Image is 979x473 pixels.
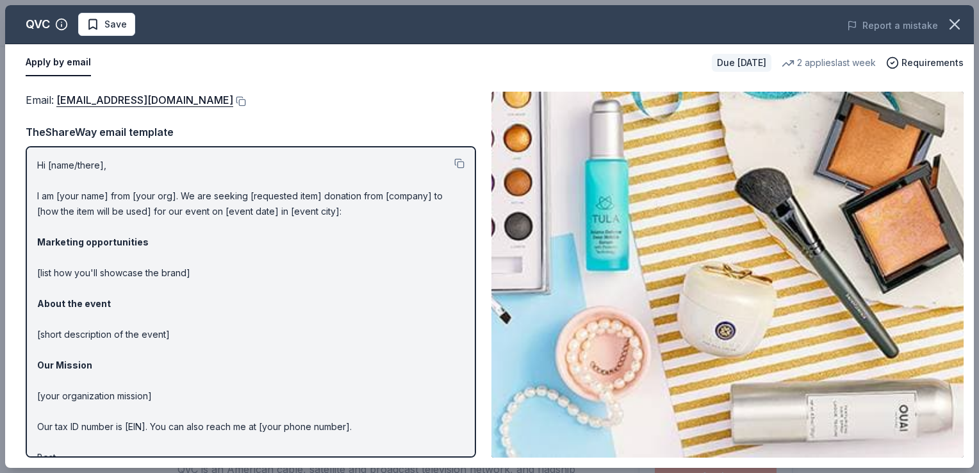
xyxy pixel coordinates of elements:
[26,124,476,140] div: TheShareWay email template
[901,55,964,71] span: Requirements
[56,92,233,108] a: [EMAIL_ADDRESS][DOMAIN_NAME]
[886,55,964,71] button: Requirements
[26,14,50,35] div: QVC
[78,13,135,36] button: Save
[37,298,111,309] strong: About the event
[37,360,92,370] strong: Our Mission
[782,55,876,71] div: 2 applies last week
[37,236,149,247] strong: Marketing opportunities
[104,17,127,32] span: Save
[26,49,91,76] button: Apply by email
[712,54,771,72] div: Due [DATE]
[847,18,938,33] button: Report a mistake
[26,94,233,106] span: Email :
[491,92,964,458] img: Image for QVC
